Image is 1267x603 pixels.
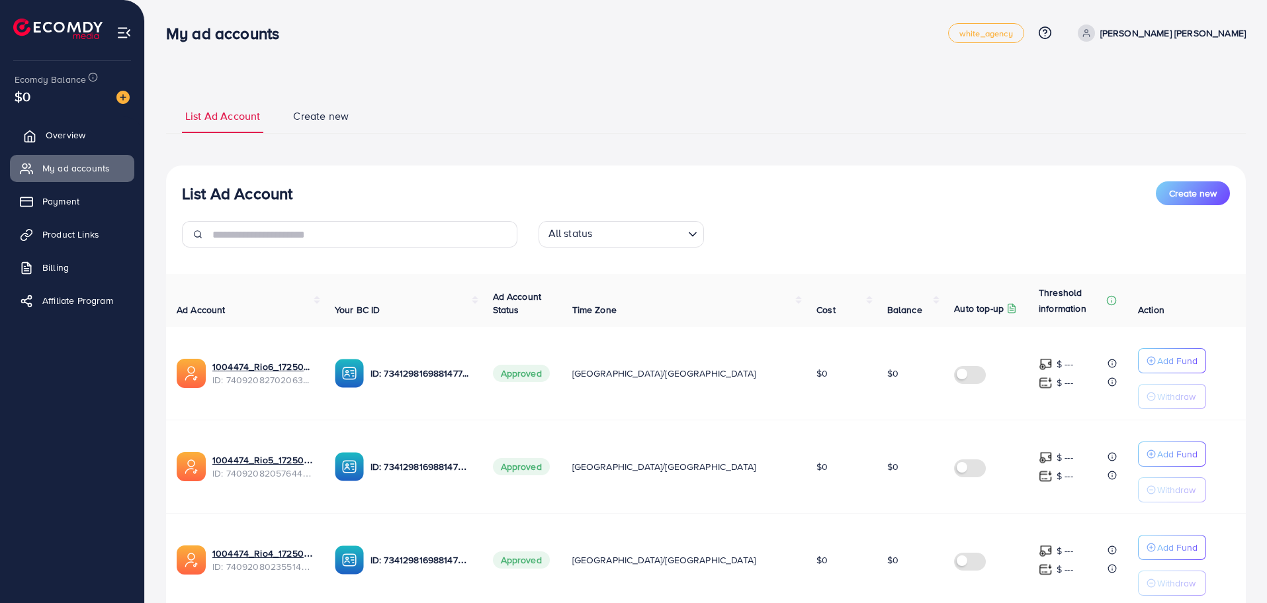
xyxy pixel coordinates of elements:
[572,303,617,316] span: Time Zone
[116,91,130,104] img: image
[1157,353,1198,369] p: Add Fund
[1057,356,1073,372] p: $ ---
[1138,441,1206,467] button: Add Fund
[1157,482,1196,498] p: Withdraw
[335,359,364,388] img: ic-ba-acc.ded83a64.svg
[335,452,364,481] img: ic-ba-acc.ded83a64.svg
[1157,389,1196,404] p: Withdraw
[212,373,314,387] span: ID: 7409208270206320641
[1138,571,1206,596] button: Withdraw
[1156,181,1230,205] button: Create new
[1039,544,1053,558] img: top-up amount
[1039,451,1053,465] img: top-up amount
[596,224,682,244] input: Search for option
[42,261,69,274] span: Billing
[42,294,113,307] span: Affiliate Program
[42,195,79,208] span: Payment
[493,458,550,475] span: Approved
[1039,285,1104,316] p: Threshold information
[1100,25,1246,41] p: [PERSON_NAME] [PERSON_NAME]
[954,301,1004,316] p: Auto top-up
[1039,376,1053,390] img: top-up amount
[10,155,134,181] a: My ad accounts
[10,221,134,248] a: Product Links
[572,460,756,473] span: [GEOGRAPHIC_DATA]/[GEOGRAPHIC_DATA]
[335,303,380,316] span: Your BC ID
[816,367,828,380] span: $0
[212,547,314,574] div: <span class='underline'>1004474_Rio4_1725090697127</span></br>7409208023551442960
[887,367,898,380] span: $0
[546,223,595,244] span: All status
[1157,539,1198,555] p: Add Fund
[1039,357,1053,371] img: top-up amount
[1169,187,1217,200] span: Create new
[177,359,206,388] img: ic-ads-acc.e4c84228.svg
[166,24,290,43] h3: My ad accounts
[1138,384,1206,409] button: Withdraw
[212,467,314,480] span: ID: 7409208205764460545
[1057,375,1073,391] p: $ ---
[887,303,922,316] span: Balance
[371,459,472,475] p: ID: 7341298169881477121
[1138,535,1206,560] button: Add Fund
[371,552,472,568] p: ID: 7341298169881477121
[212,360,314,373] a: 1004474_Rio6_1725090742224
[177,303,226,316] span: Ad Account
[212,547,314,560] a: 1004474_Rio4_1725090697127
[493,551,550,569] span: Approved
[572,553,756,567] span: [GEOGRAPHIC_DATA]/[GEOGRAPHIC_DATA]
[116,25,132,40] img: menu
[959,29,1013,38] span: white_agency
[42,162,110,175] span: My ad accounts
[15,87,30,106] span: $0
[572,367,756,380] span: [GEOGRAPHIC_DATA]/[GEOGRAPHIC_DATA]
[1072,24,1246,42] a: [PERSON_NAME] [PERSON_NAME]
[493,290,542,316] span: Ad Account Status
[1057,543,1073,559] p: $ ---
[1211,543,1257,593] iframe: Chat
[1138,477,1206,502] button: Withdraw
[15,73,86,86] span: Ecomdy Balance
[948,23,1024,43] a: white_agency
[1057,449,1073,465] p: $ ---
[1138,348,1206,373] button: Add Fund
[1039,469,1053,483] img: top-up amount
[10,122,134,148] a: Overview
[335,545,364,575] img: ic-ba-acc.ded83a64.svg
[212,360,314,387] div: <span class='underline'>1004474_Rio6_1725090742224</span></br>7409208270206320641
[816,303,836,316] span: Cost
[177,545,206,575] img: ic-ads-acc.e4c84228.svg
[1039,563,1053,577] img: top-up amount
[42,228,99,241] span: Product Links
[887,460,898,473] span: $0
[816,553,828,567] span: $0
[539,221,704,248] div: Search for option
[182,184,292,203] h3: List Ad Account
[10,254,134,281] a: Billing
[816,460,828,473] span: $0
[212,453,314,481] div: <span class='underline'>1004474_Rio5_1725090722367</span></br>7409208205764460545
[13,19,103,39] img: logo
[10,188,134,214] a: Payment
[1157,446,1198,462] p: Add Fund
[371,365,472,381] p: ID: 7341298169881477121
[1138,303,1164,316] span: Action
[185,109,260,124] span: List Ad Account
[10,287,134,314] a: Affiliate Program
[1057,561,1073,577] p: $ ---
[293,109,349,124] span: Create new
[887,553,898,567] span: $0
[1157,575,1196,591] p: Withdraw
[46,128,85,142] span: Overview
[212,560,314,573] span: ID: 7409208023551442960
[212,453,314,467] a: 1004474_Rio5_1725090722367
[177,452,206,481] img: ic-ads-acc.e4c84228.svg
[493,365,550,382] span: Approved
[1057,468,1073,484] p: $ ---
